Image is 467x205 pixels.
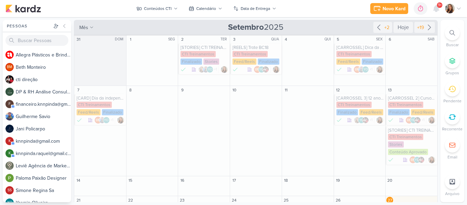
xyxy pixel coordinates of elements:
div: Finalizado [388,109,410,115]
div: Responsável: Franciluce Carvalho [273,66,280,73]
div: A l l e g r a P l á s t i c o s e B r i n d e s P e r s o n a l i z a d o s [16,51,71,59]
div: Finalizado [336,117,342,124]
div: [CARROSSEL 2] Cursos CTI Treinamentos [388,95,436,101]
div: Feed/Reels [77,109,101,115]
div: S i m o n e R e g i n a S a [16,187,71,194]
div: [REELS] Trote BC18 [232,45,280,50]
div: financeiro.knnpinda@gmail.com [5,100,14,108]
div: 6 [386,36,393,43]
input: Buscar Pessoas [5,35,68,46]
img: Guilherme Savio [202,66,209,73]
div: knnpinda.raquel@gmail.com [5,149,14,157]
img: cti direção [414,117,421,124]
div: 19 [335,177,342,184]
div: Finalizado [388,156,393,163]
span: +1 [369,117,373,123]
div: Colaboradores: Beth Monteiro, Yasmin Oliveira, cti direção [410,156,426,163]
div: Finalizado [181,59,202,65]
div: CTI Treinamentos [181,51,216,57]
img: Guilherme Savio [5,112,14,120]
img: cti direção [362,117,369,124]
div: Simone Regina Sa [5,186,14,194]
img: Paloma Paixão Designer [5,174,14,182]
div: Feed/Reels [336,59,360,65]
p: YO [359,119,364,122]
div: CTI Treinamentos [336,102,372,108]
span: +1 [213,67,217,72]
p: BM [7,65,12,69]
p: f [9,102,11,106]
div: [CARROSSEL] Dica da Semana [336,45,384,50]
img: Guilherme Savio [358,66,365,73]
div: 13 [386,87,393,93]
img: Allegra Plásticos e Brindes Personalizados [5,51,14,59]
div: k n n p i n d a @ g m a i l . c o m [16,138,71,145]
div: 21 [75,197,82,204]
button: Novo Kard [370,3,408,14]
div: Yasmin Oliveira [410,117,417,124]
div: Feed/Reels [359,109,383,115]
div: Beth Monteiro [254,66,261,73]
div: 4 [283,36,290,43]
div: 16 [179,177,186,184]
div: Feed/Reels [232,59,256,65]
img: cti direção [5,75,14,84]
div: Finalizado [258,59,279,65]
div: 24 [231,197,238,204]
div: Yasmin Oliveira [358,117,365,124]
p: k [9,152,11,155]
div: Responsável: Franciluce Carvalho [221,66,228,73]
span: +1 [369,67,373,72]
span: 9+ [438,2,442,8]
img: Franciluce Carvalho [445,4,455,13]
img: Jani Policarpo [5,125,14,133]
li: Ctrl + F [440,25,464,48]
div: Colaboradores: Beth Monteiro, Yasmin Oliveira, cti direção, Paloma Paixão Designer [406,117,426,124]
div: 15 [127,177,134,184]
div: P a l o m a P a i x ã o D e s i g n e r [16,175,71,182]
div: 23 [179,197,186,204]
img: Franciluce Carvalho [428,117,435,124]
p: BM [411,158,415,162]
p: Buscar [446,42,459,48]
span: +1 [110,117,114,123]
div: 7 [75,87,82,93]
img: Franciluce Carvalho [273,66,280,73]
div: Stories [203,59,219,65]
p: SS [8,189,12,192]
div: [CARROSSEL 3] 12 anos de história [336,95,384,101]
div: [STORIES] CTI TREINAMENTOS [388,128,436,133]
div: QUA [271,37,281,42]
div: CTI Treinamentos [232,51,268,57]
div: Beth Monteiro [95,117,102,124]
div: 31 [75,36,82,43]
div: 20 [386,177,393,184]
div: 17 [231,177,238,184]
div: [STORIES] CTI TREINAMENTOS [181,45,228,50]
div: Finalizado [232,66,238,73]
div: Novo Kard [383,5,405,12]
p: Arquivo [445,191,459,197]
p: YO [259,68,264,72]
img: Franciluce Carvalho [428,156,435,163]
div: CTI Treinamentos [388,102,423,108]
p: YO [363,68,368,72]
div: 25 [283,197,290,204]
p: Email [448,154,457,160]
div: Finalizado [362,59,383,65]
div: Conteúdo Aprovado [388,149,428,155]
p: k [9,139,11,143]
div: 8 [127,87,134,93]
div: Feed/Reels [411,109,435,115]
div: Beth Monteiro [5,63,14,71]
div: +19 [416,24,425,31]
div: Finalizado [102,109,123,115]
div: L e v i ê A g ê n c i a d e M a r k e t i n g D i g i t a l [16,162,71,169]
img: cti direção [262,66,269,73]
p: BM [355,68,360,72]
div: Beth Monteiro [354,66,361,73]
div: Finalizado [336,66,342,73]
div: 22 [127,197,134,204]
div: 18 [283,177,290,184]
div: Stories [388,141,404,148]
